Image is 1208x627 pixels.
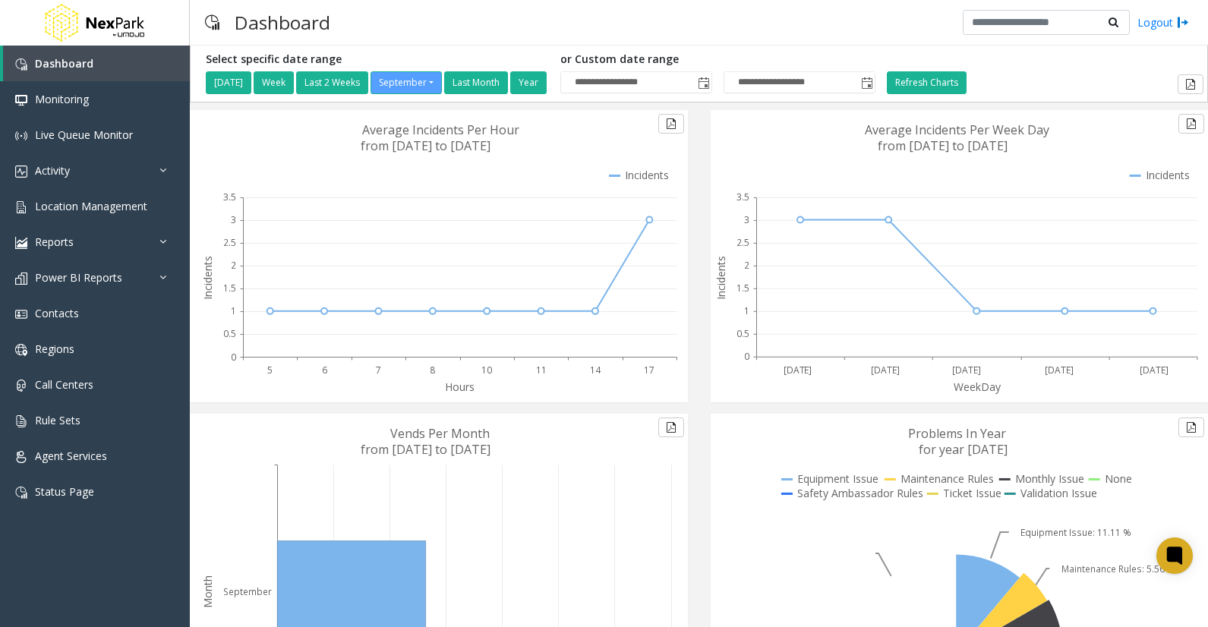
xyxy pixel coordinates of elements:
img: pageIcon [205,4,219,41]
text: [DATE] [952,364,981,377]
img: 'icon' [15,58,27,71]
img: 'icon' [15,165,27,178]
text: 1 [231,304,236,317]
text: from [DATE] to [DATE] [361,441,490,458]
a: Logout [1137,14,1189,30]
img: 'icon' [15,380,27,392]
text: 6 [322,364,327,377]
text: [DATE] [783,364,812,377]
button: Export to pdf [658,417,684,437]
text: from [DATE] to [DATE] [361,137,490,154]
span: Status Page [35,484,94,499]
text: for year [DATE] [919,441,1008,458]
text: 1 [744,304,749,317]
text: 1.5 [223,282,236,295]
span: Agent Services [35,449,107,463]
span: Toggle popup [695,72,711,93]
button: Export to pdf [1178,114,1204,134]
span: Live Queue Monitor [35,128,133,142]
img: 'icon' [15,237,27,249]
h3: Dashboard [227,4,338,41]
text: Average Incidents Per Hour [362,121,519,138]
img: 'icon' [15,308,27,320]
text: Hours [445,380,475,394]
text: 8 [430,364,435,377]
text: Validation Issue [1020,486,1097,500]
text: Monthly Issue [1015,471,1084,486]
text: Month [200,575,215,608]
text: 11 [536,364,547,377]
text: Safety Ambassador Rules [797,486,923,500]
button: Export to pdf [1178,74,1203,94]
text: 1.5 [736,282,749,295]
img: 'icon' [15,94,27,106]
img: 'icon' [15,201,27,213]
text: Incidents [1146,168,1190,182]
text: 3 [744,213,749,226]
button: Week [254,71,294,94]
span: Power BI Reports [35,270,122,285]
text: 3.5 [223,191,236,203]
img: 'icon' [15,273,27,285]
text: 5 [267,364,273,377]
button: Last 2 Weeks [296,71,368,94]
text: 3 [231,213,236,226]
img: 'icon' [15,130,27,142]
button: Export to pdf [1178,417,1204,437]
text: [DATE] [1045,364,1074,377]
text: Incidents [625,168,669,182]
text: 0 [231,351,236,364]
button: Last Month [444,71,508,94]
span: Reports [35,235,74,249]
text: Maintenance Rules: 5.56 % [1061,562,1175,575]
text: 3.5 [736,191,749,203]
text: 10 [481,364,492,377]
img: 'icon' [15,344,27,356]
button: Refresh Charts [887,71,967,94]
span: Location Management [35,199,147,213]
text: [DATE] [871,364,900,377]
text: 14 [590,364,601,377]
button: September [371,71,442,94]
text: 7 [376,364,381,377]
text: Equipment Issue: 11.11 % [1020,526,1131,539]
text: 2.5 [223,236,236,249]
text: 0.5 [223,327,236,340]
button: Export to pdf [658,114,684,134]
text: None [1105,471,1132,486]
text: 0 [744,351,749,364]
text: 2.5 [736,236,749,249]
span: Toggle popup [858,72,875,93]
span: Contacts [35,306,79,320]
a: Dashboard [3,46,190,81]
text: WeekDay [954,380,1001,394]
span: Rule Sets [35,413,80,427]
text: 17 [644,364,654,377]
text: Ticket Issue [943,486,1001,500]
span: Dashboard [35,56,93,71]
span: Monitoring [35,92,89,106]
span: Regions [35,342,74,356]
text: 2 [744,259,749,272]
h5: Select specific date range [206,53,549,66]
text: September [223,585,272,598]
img: 'icon' [15,487,27,499]
img: 'icon' [15,451,27,463]
text: 0.5 [736,327,749,340]
h5: or Custom date range [560,53,875,66]
button: Year [510,71,547,94]
img: logout [1177,14,1189,30]
img: 'icon' [15,415,27,427]
text: from [DATE] to [DATE] [878,137,1008,154]
text: Problems In Year [908,425,1006,442]
text: [DATE] [1140,364,1169,377]
button: [DATE] [206,71,251,94]
text: Equipment Issue [797,471,878,486]
span: Call Centers [35,377,93,392]
text: Vends Per Month [390,425,490,442]
text: Incidents [200,256,215,300]
text: 2 [231,259,236,272]
text: Maintenance Rules [900,471,994,486]
text: Average Incidents Per Week Day [865,121,1049,138]
span: Activity [35,163,70,178]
